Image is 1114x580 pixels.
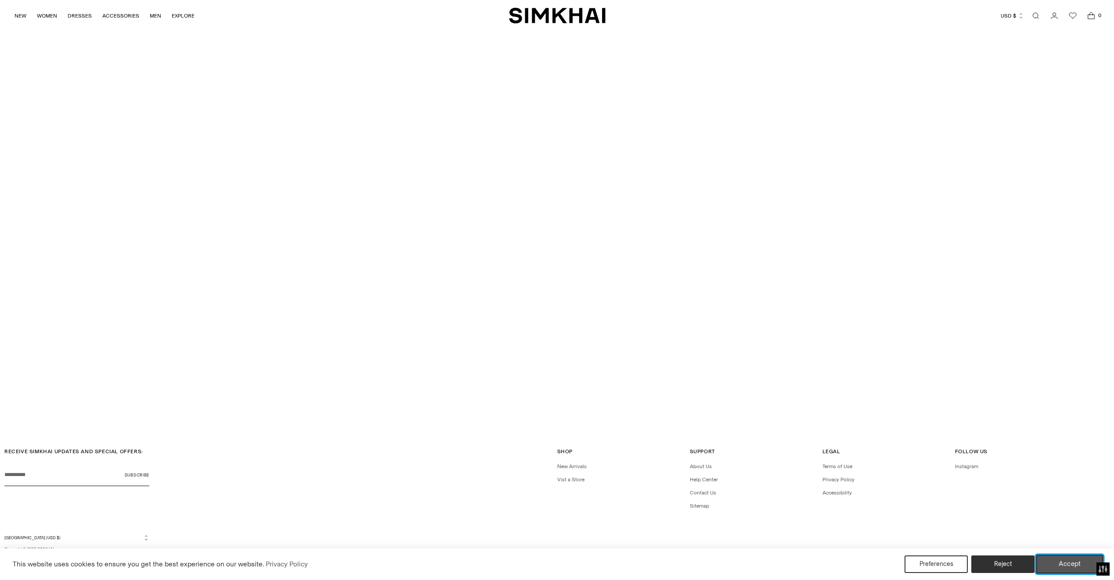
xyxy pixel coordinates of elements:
a: Sitemap [690,503,709,509]
a: Vist a Store [557,476,584,483]
span: Follow Us [955,448,988,455]
a: Contact Us [690,490,716,496]
a: SIMKHAI [509,7,606,24]
a: Instagram [955,463,978,469]
a: WOMEN [37,6,57,25]
button: Accept [1036,555,1103,573]
a: Help Center [690,476,718,483]
button: USD $ [1001,6,1024,25]
p: Copyright © 2025, . [4,546,149,552]
a: Terms of Use [822,463,852,469]
button: Subscribe [125,464,149,486]
a: About Us [690,463,712,469]
a: Privacy Policy [822,476,854,483]
span: SPRING 2026 SHOW [532,396,582,402]
button: [GEOGRAPHIC_DATA] (USD $) [4,534,149,541]
a: MEN [150,6,161,25]
a: Privacy Policy (opens in a new tab) [264,558,309,571]
a: Wishlist [1064,7,1082,25]
a: EXPLORE [172,6,195,25]
a: SIMKHAI [37,547,54,551]
span: Support [690,448,715,455]
a: Open search modal [1027,7,1045,25]
a: Go to the account page [1046,7,1063,25]
button: Preferences [905,555,968,573]
a: Accessibility [822,490,852,496]
a: SPRING 2026 SHOW [532,396,582,405]
span: 0 [1096,11,1103,19]
span: Legal [822,448,840,455]
a: DRESSES [68,6,92,25]
span: This website uses cookies to ensure you get the best experience on our website. [13,560,264,568]
a: NEW [14,6,26,25]
span: Shop [557,448,573,455]
button: Reject [971,555,1035,573]
a: New Arrivals [557,463,587,469]
a: Open cart modal [1082,7,1100,25]
span: RECEIVE SIMKHAI UPDATES AND SPECIAL OFFERS: [4,448,143,455]
a: ACCESSORIES [102,6,139,25]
